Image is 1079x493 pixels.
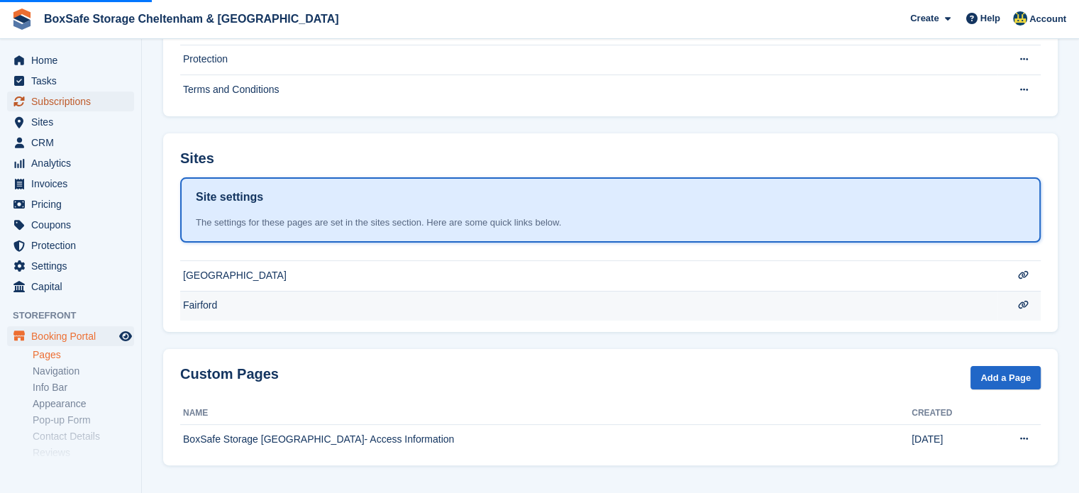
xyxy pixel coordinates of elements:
[7,215,134,235] a: menu
[31,71,116,91] span: Tasks
[31,153,116,173] span: Analytics
[7,92,134,111] a: menu
[7,256,134,276] a: menu
[33,381,134,394] a: Info Bar
[180,402,912,425] th: Name
[196,216,1025,230] div: The settings for these pages are set in the sites section. Here are some quick links below.
[13,309,141,323] span: Storefront
[31,326,116,346] span: Booking Portal
[33,446,134,460] a: Reviews
[11,9,33,30] img: stora-icon-8386f47178a22dfd0bd8f6a31ec36ba5ce8667c1dd55bd0f319d3a0aa187defe.svg
[33,414,134,427] a: Pop-up Form
[31,133,116,153] span: CRM
[31,194,116,214] span: Pricing
[980,11,1000,26] span: Help
[7,112,134,132] a: menu
[180,150,214,167] h2: Sites
[180,291,997,321] td: Fairford
[1029,12,1066,26] span: Account
[7,133,134,153] a: menu
[1013,11,1027,26] img: Kim Virabi
[7,71,134,91] a: menu
[31,256,116,276] span: Settings
[31,174,116,194] span: Invoices
[31,112,116,132] span: Sites
[117,328,134,345] a: Preview store
[7,326,134,346] a: menu
[912,424,997,454] td: [DATE]
[31,215,116,235] span: Coupons
[196,189,263,206] h1: Site settings
[31,92,116,111] span: Subscriptions
[180,424,912,454] td: BoxSafe Storage [GEOGRAPHIC_DATA]- Access Information
[33,397,134,411] a: Appearance
[7,174,134,194] a: menu
[180,75,997,105] td: Terms and Conditions
[33,348,134,362] a: Pages
[912,402,997,425] th: Created
[7,50,134,70] a: menu
[38,7,344,31] a: BoxSafe Storage Cheltenham & [GEOGRAPHIC_DATA]
[7,277,134,297] a: menu
[910,11,939,26] span: Create
[31,50,116,70] span: Home
[31,277,116,297] span: Capital
[7,236,134,255] a: menu
[31,236,116,255] span: Protection
[7,153,134,173] a: menu
[970,366,1041,389] a: Add a Page
[180,366,279,382] h2: Custom Pages
[180,260,997,291] td: [GEOGRAPHIC_DATA]
[33,365,134,378] a: Navigation
[180,45,997,75] td: Protection
[33,430,134,443] a: Contact Details
[7,194,134,214] a: menu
